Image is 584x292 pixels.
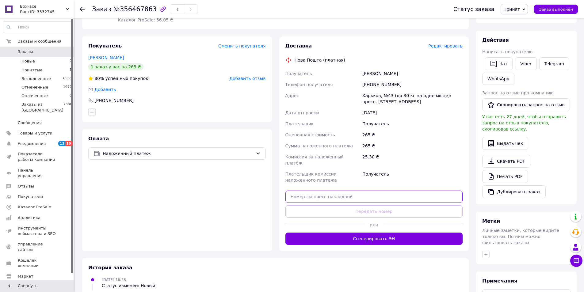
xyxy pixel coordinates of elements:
div: Вернуться назад [80,6,85,12]
span: Каталог ProSale [18,204,51,210]
button: Заказ выполнен [534,5,578,14]
div: 1 заказ у вас на 265 ₴ [88,63,143,70]
button: Выдать чек [482,137,528,150]
span: Сообщения [18,120,42,126]
span: Заказ [92,6,111,13]
span: Товары и услуги [18,131,52,136]
span: Наложенный платеж [103,150,253,157]
span: BoxFace [20,4,66,9]
span: Метки [482,218,500,224]
span: Отзывы [18,184,34,189]
div: Нова Пошта (платная) [293,57,347,63]
span: 3 [70,67,72,73]
span: Уведомления [18,141,46,146]
a: Скачать PDF [482,155,530,168]
div: Ваш ID: 3332745 [20,9,74,15]
span: Маркет [18,274,33,279]
span: Инструменты вебмастера и SEO [18,226,57,237]
div: 25.30 ₴ [361,151,464,169]
button: Чат [485,57,513,70]
span: Написать покупателю [482,49,532,54]
span: Аналитика [18,215,40,221]
span: Заказы [18,49,33,55]
a: Печать PDF [482,170,528,183]
div: [PERSON_NAME] [361,68,464,79]
span: Телефон получателя [285,82,333,87]
span: Кошелек компании [18,258,57,269]
span: 13 [58,141,65,146]
input: Номер экспресс-накладной [285,191,463,203]
span: Принят [503,7,520,12]
button: Дублировать заказ [482,185,546,198]
span: Каталог ProSale: 56.05 ₴ [118,17,173,22]
span: Получатель [285,71,312,76]
span: Дата отправки [285,110,319,115]
a: WhatsApp [482,73,514,85]
span: 10 [65,141,72,146]
div: Статус изменен: Новый [102,283,155,289]
span: Управление сайтом [18,241,57,252]
div: Статус заказа [453,6,494,12]
button: Чат с покупателем [570,255,582,267]
span: Плательщик комиссии наложенного платежа [285,172,337,183]
div: 265 ₴ [361,140,464,151]
span: Показатели работы компании [18,151,57,162]
span: Добавить [94,87,116,92]
a: Telegram [539,57,569,70]
span: 6560 [63,76,72,82]
span: Сумма наложенного платежа [285,143,353,148]
span: 7386 [63,102,72,113]
span: Оплаченные [21,93,48,99]
span: Отмененные [21,85,48,90]
button: Скопировать запрос на отзыв [482,98,570,111]
span: Заказы из [GEOGRAPHIC_DATA] [21,102,63,113]
span: или [365,222,383,228]
div: [PHONE_NUMBER] [94,97,134,104]
div: успешных покупок [88,75,148,82]
span: Адрес [285,93,299,98]
span: Покупатели [18,194,43,199]
span: Новые [21,59,35,64]
span: 0 [70,59,72,64]
span: 0 [70,93,72,99]
span: Добавить отзыв [229,76,265,81]
a: [PERSON_NAME] [88,55,124,60]
div: [DATE] [361,107,464,118]
span: Личные заметки, которые видите только вы. По ним можно фильтровать заказы [482,228,559,245]
span: Примечания [482,278,517,284]
span: [DATE] 16:58 [102,278,126,282]
span: Заказ выполнен [539,7,573,12]
div: Харьков, №43 (до 30 кг на одне місце): просп. [STREET_ADDRESS] [361,90,464,107]
span: Доставка [285,43,312,49]
div: Получатель [361,118,464,129]
span: Действия [482,37,509,43]
span: У вас есть 27 дней, чтобы отправить запрос на отзыв покупателю, скопировав ссылку. [482,114,566,131]
span: Панель управления [18,168,57,179]
span: Запрос на отзыв про компанию [482,90,554,95]
div: 265 ₴ [361,129,464,140]
span: Покупатель [88,43,122,49]
button: Сгенерировать ЭН [285,233,463,245]
span: 80% [94,76,104,81]
span: Сменить покупателя [218,44,265,48]
div: Получатель [361,169,464,186]
span: Плательщик [285,121,314,126]
span: Принятые [21,67,43,73]
span: №356467863 [113,6,157,13]
a: Viber [515,57,536,70]
span: Выполненные [21,76,51,82]
span: История заказа [88,265,132,271]
input: Поиск [3,22,72,33]
span: Редактировать [428,44,463,48]
span: Комиссия за наложенный платёж [285,154,344,165]
div: [PHONE_NUMBER] [361,79,464,90]
span: Оплата [88,136,109,142]
span: 1972 [63,85,72,90]
span: Заказы и сообщения [18,39,61,44]
span: Оценочная стоимость [285,132,335,137]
